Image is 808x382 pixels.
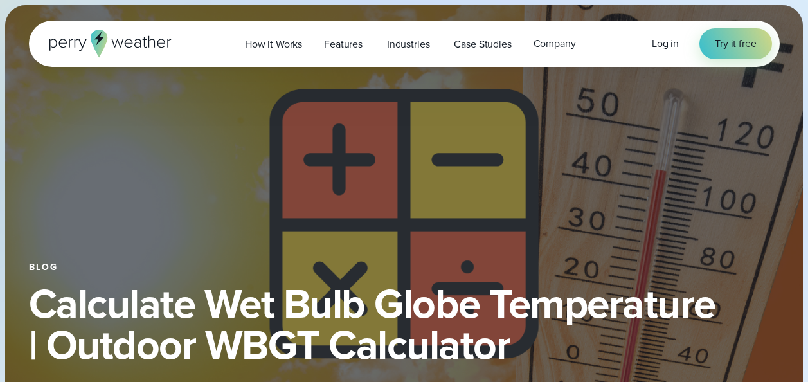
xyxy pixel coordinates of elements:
span: Industries [387,37,430,52]
a: Log in [652,36,679,51]
a: Try it free [699,28,771,59]
span: How it Works [245,37,302,52]
h1: Calculate Wet Bulb Globe Temperature | Outdoor WBGT Calculator [29,283,780,365]
a: How it Works [234,31,313,57]
div: Blog [29,262,780,273]
a: Case Studies [443,31,522,57]
span: Company [534,36,576,51]
span: Try it free [715,36,756,51]
span: Case Studies [454,37,511,52]
span: Features [324,37,363,52]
